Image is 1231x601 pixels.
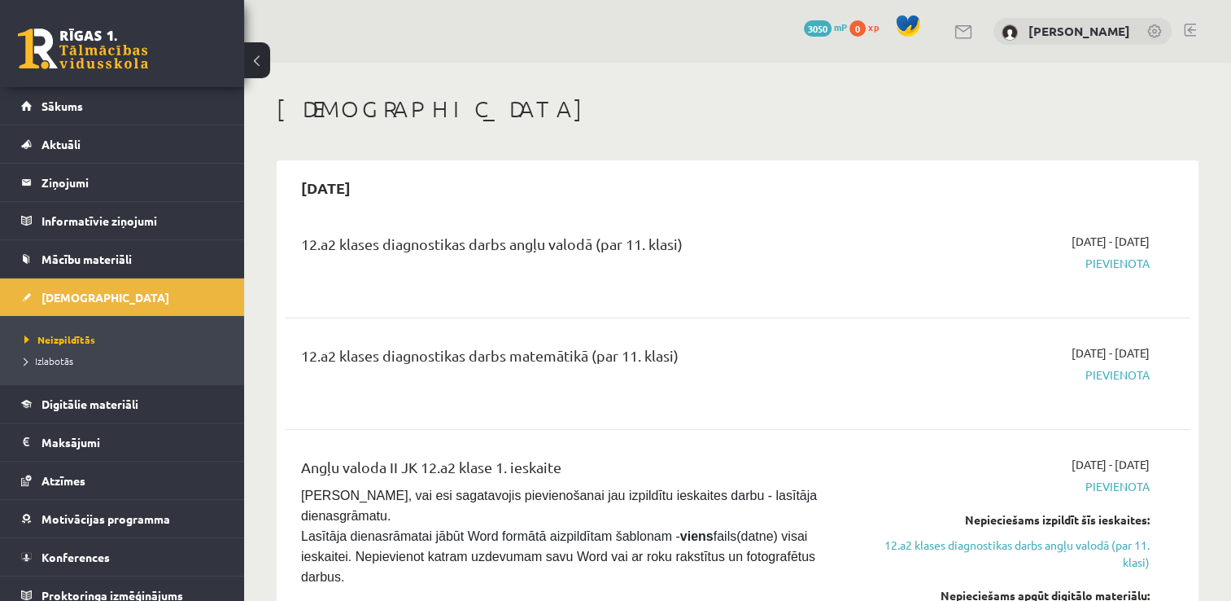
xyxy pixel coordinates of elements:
h1: [DEMOGRAPHIC_DATA] [277,95,1198,123]
span: Pievienota [883,366,1150,384]
span: Konferences [41,550,110,564]
a: 12.a2 klases diagnostikas darbs angļu valodā (par 11. klasi) [883,537,1150,571]
a: 0 xp [849,20,887,33]
span: 0 [849,20,866,37]
legend: Maksājumi [41,423,224,461]
a: Neizpildītās [24,332,228,347]
a: Rīgas 1. Tālmācības vidusskola [18,29,148,69]
span: Pievienota [883,478,1150,495]
h2: [DATE] [285,169,367,207]
span: Pievienota [883,255,1150,272]
a: Sākums [21,87,224,125]
span: Digitālie materiāli [41,397,138,411]
legend: Ziņojumi [41,164,224,201]
a: Motivācijas programma [21,500,224,537]
span: [PERSON_NAME], vai esi sagatavojis pievienošanai jau izpildītu ieskaites darbu - lasītāja dienasg... [301,489,821,584]
a: Aktuāli [21,125,224,163]
a: [PERSON_NAME] [1028,23,1130,39]
span: [DATE] - [DATE] [1072,456,1150,473]
a: Atzīmes [21,462,224,499]
span: Neizpildītās [24,333,95,346]
span: [DATE] - [DATE] [1072,344,1150,362]
span: Sākums [41,99,83,113]
a: Mācību materiāli [21,240,224,278]
span: 3050 [804,20,832,37]
span: Motivācijas programma [41,511,170,526]
span: xp [868,20,879,33]
a: Digitālie materiāli [21,385,224,423]
span: [DATE] - [DATE] [1072,233,1150,250]
div: 12.a2 klases diagnostikas darbs matemātikā (par 11. klasi) [301,344,858,375]
span: mP [834,20,847,33]
a: [DEMOGRAPHIC_DATA] [21,279,224,316]
span: Mācību materiāli [41,252,132,266]
div: 12.a2 klases diagnostikas darbs angļu valodā (par 11. klasi) [301,233,858,263]
a: Informatīvie ziņojumi [21,202,224,239]
span: Izlabotās [24,354,73,367]
img: Paula Svilāne [1002,24,1018,41]
a: Izlabotās [24,353,228,368]
a: 3050 mP [804,20,847,33]
span: [DEMOGRAPHIC_DATA] [41,290,169,305]
div: Nepieciešams izpildīt šīs ieskaites: [883,511,1150,529]
strong: viens [680,529,714,543]
span: Aktuāli [41,137,81,151]
a: Ziņojumi [21,164,224,201]
a: Maksājumi [21,423,224,461]
span: Atzīmes [41,473,85,488]
a: Konferences [21,538,224,576]
legend: Informatīvie ziņojumi [41,202,224,239]
div: Angļu valoda II JK 12.a2 klase 1. ieskaite [301,456,858,486]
